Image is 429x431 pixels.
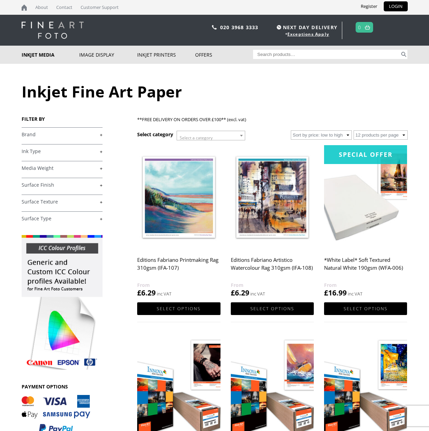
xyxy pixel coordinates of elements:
[324,302,407,315] a: Select options for “*White Label* Soft Textured Natural White 190gsm (WFA-006)”
[291,130,352,140] select: Shop order
[22,199,103,205] a: +
[253,50,400,59] input: Search products…
[277,25,281,30] img: time.svg
[22,165,103,172] a: +
[137,145,220,298] a: Editions Fabriano Printmaking Rag 310gsm (IFA-107) £6.29
[180,135,213,141] span: Select a category
[22,178,103,191] h4: Surface Finish
[137,288,141,298] span: £
[137,46,195,64] a: Inkjet Printers
[231,145,314,298] a: Editions Fabriano Artistico Watercolour Rag 310gsm (IFA-108) £6.29
[137,131,173,138] h3: Select category
[212,25,217,30] img: phone.svg
[22,182,103,188] a: +
[231,254,314,281] h2: Editions Fabriano Artistico Watercolour Rag 310gsm (IFA-108)
[22,215,103,222] a: +
[22,161,103,175] h4: Media Weight
[324,145,407,164] div: Special Offer
[356,1,382,11] a: Register
[22,211,103,225] h4: Surface Type
[22,195,103,208] h4: Surface Texture
[231,145,314,249] img: Editions Fabriano Artistico Watercolour Rag 310gsm (IFA-108)
[231,288,249,298] bdi: 6.29
[287,31,329,37] a: Exceptions Apply
[22,116,103,122] h3: FILTER BY
[22,131,103,138] a: +
[324,288,328,298] span: £
[365,25,370,30] img: basket.svg
[22,46,80,64] a: Inkjet Media
[195,46,253,64] a: Offers
[137,116,407,124] p: **FREE DELIVERY ON ORDERS OVER £100** (excl. vat)
[22,235,103,370] img: promo
[22,81,408,102] h1: Inkjet Fine Art Paper
[324,288,347,298] bdi: 16.99
[137,145,220,249] img: Editions Fabriano Printmaking Rag 310gsm (IFA-107)
[231,302,314,315] a: Select options for “Editions Fabriano Artistico Watercolour Rag 310gsm (IFA-108)”
[137,254,220,281] h2: Editions Fabriano Printmaking Rag 310gsm (IFA-107)
[22,127,103,141] h4: Brand
[231,288,235,298] span: £
[324,254,407,281] h2: *White Label* Soft Textured Natural White 190gsm (WFA-006)
[358,22,361,32] a: 0
[22,383,103,390] h3: PAYMENT OPTIONS
[22,22,84,39] img: logo-white.svg
[384,1,408,11] a: LOGIN
[22,148,103,155] a: +
[22,144,103,158] h4: Ink Type
[324,145,407,298] a: Special Offer*White Label* Soft Textured Natural White 190gsm (WFA-006) £16.99
[137,288,156,298] bdi: 6.29
[137,302,220,315] a: Select options for “Editions Fabriano Printmaking Rag 310gsm (IFA-107)”
[220,24,259,31] a: 020 3968 3333
[79,46,137,64] a: Image Display
[275,23,337,31] span: NEXT DAY DELIVERY
[324,145,407,249] img: *White Label* Soft Textured Natural White 190gsm (WFA-006)
[400,50,408,59] button: Search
